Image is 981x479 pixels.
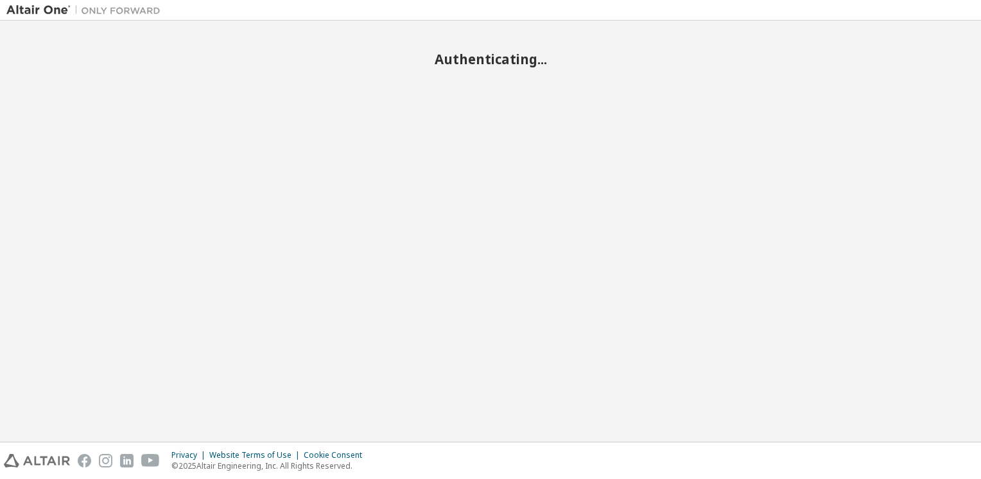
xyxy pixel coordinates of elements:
[6,51,975,67] h2: Authenticating...
[120,454,134,467] img: linkedin.svg
[171,450,209,460] div: Privacy
[141,454,160,467] img: youtube.svg
[78,454,91,467] img: facebook.svg
[6,4,167,17] img: Altair One
[304,450,370,460] div: Cookie Consent
[209,450,304,460] div: Website Terms of Use
[99,454,112,467] img: instagram.svg
[4,454,70,467] img: altair_logo.svg
[171,460,370,471] p: © 2025 Altair Engineering, Inc. All Rights Reserved.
